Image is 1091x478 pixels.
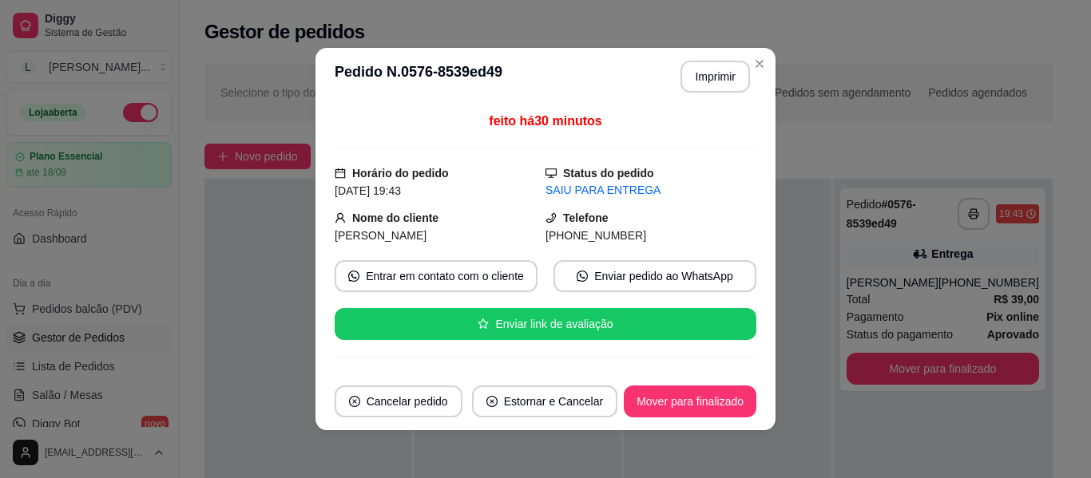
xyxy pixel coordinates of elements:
[478,318,489,330] span: star
[486,396,498,407] span: close-circle
[335,385,462,417] button: close-circleCancelar pedido
[747,51,772,77] button: Close
[348,271,359,282] span: whats-app
[545,212,557,223] span: phone
[335,229,426,242] span: [PERSON_NAME]
[680,61,750,93] button: Imprimir
[563,211,609,224] strong: Telefone
[545,182,756,199] div: SAIU PARA ENTREGA
[335,168,346,179] span: calendar
[352,167,449,180] strong: Horário do pedido
[545,168,557,179] span: desktop
[563,167,654,180] strong: Status do pedido
[545,229,646,242] span: [PHONE_NUMBER]
[352,211,438,224] strong: Nome do cliente
[335,308,756,340] button: starEnviar link de avaliação
[335,212,346,223] span: user
[624,385,756,417] button: Mover para finalizado
[489,114,601,128] span: feito há 30 minutos
[472,385,618,417] button: close-circleEstornar e Cancelar
[349,396,360,407] span: close-circle
[335,184,401,197] span: [DATE] 19:43
[335,61,502,93] h3: Pedido N. 0576-8539ed49
[553,260,756,292] button: whats-appEnviar pedido ao WhatsApp
[577,271,588,282] span: whats-app
[335,260,538,292] button: whats-appEntrar em contato com o cliente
